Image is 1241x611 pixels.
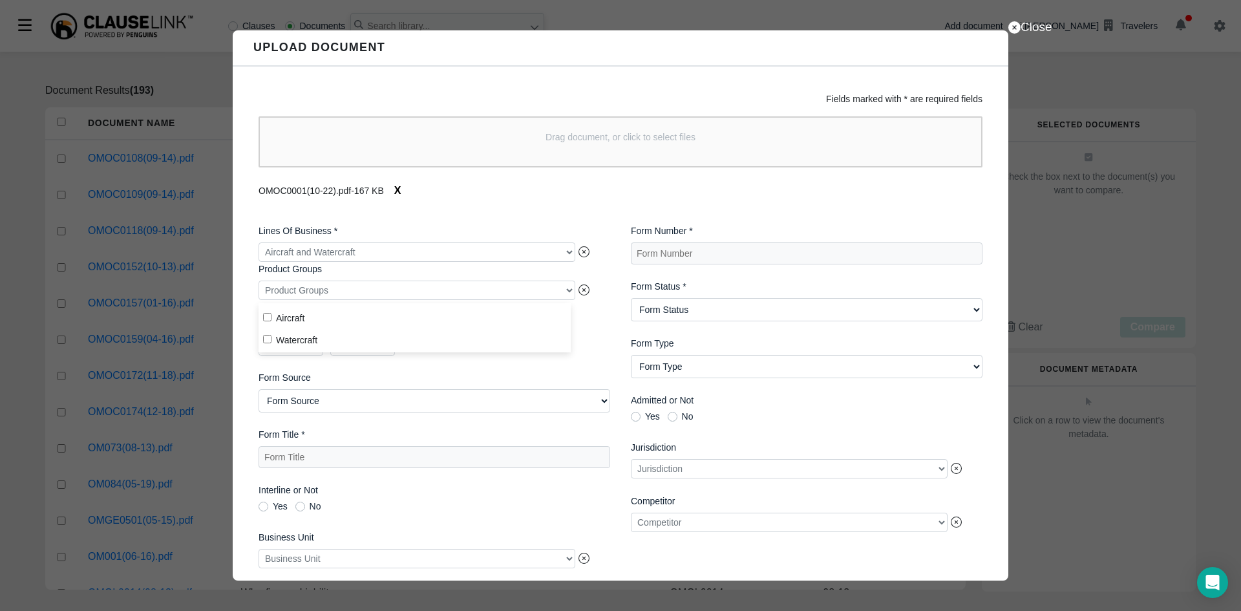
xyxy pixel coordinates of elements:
[259,502,288,511] label: Yes
[259,308,571,326] label: Aircraft
[259,224,610,238] label: Lines Of Business *
[263,313,271,321] input: Aircraft
[248,82,993,106] div: Fields marked with * are required fields
[259,446,610,468] input: Form Title
[259,178,982,204] div: OMOC0001(10-22).pdf - 167 KB
[259,116,982,167] div: Drag document, or click to select files
[259,428,610,442] label: Form Title *
[631,412,660,421] label: Yes
[259,242,575,262] div: Aircraft and Watercraft
[631,337,982,350] label: Form Type
[259,484,610,497] label: Interline or Not
[668,412,694,421] label: No
[259,281,575,300] div: Product Groups
[263,335,271,343] input: Watercraft
[384,178,412,204] button: X
[259,330,571,348] label: Watercraft
[546,131,695,144] p: Drag document, or click to select files
[631,513,948,532] div: Competitor
[1197,567,1228,598] div: Open Intercom Messenger
[631,242,982,264] input: Form Number
[295,502,321,511] label: No
[259,531,610,544] label: Business Unit
[253,41,385,55] h6: Upload Document
[259,263,610,276] label: Product Groups
[631,280,982,294] label: Form Status *
[259,371,610,385] label: Form Source
[631,441,982,455] label: Jurisdiction
[631,495,982,508] label: Competitor
[631,394,982,407] label: Admitted or Not
[631,224,982,238] label: Form Number *
[259,549,575,568] div: Business Unit
[631,459,948,478] div: Jurisdiction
